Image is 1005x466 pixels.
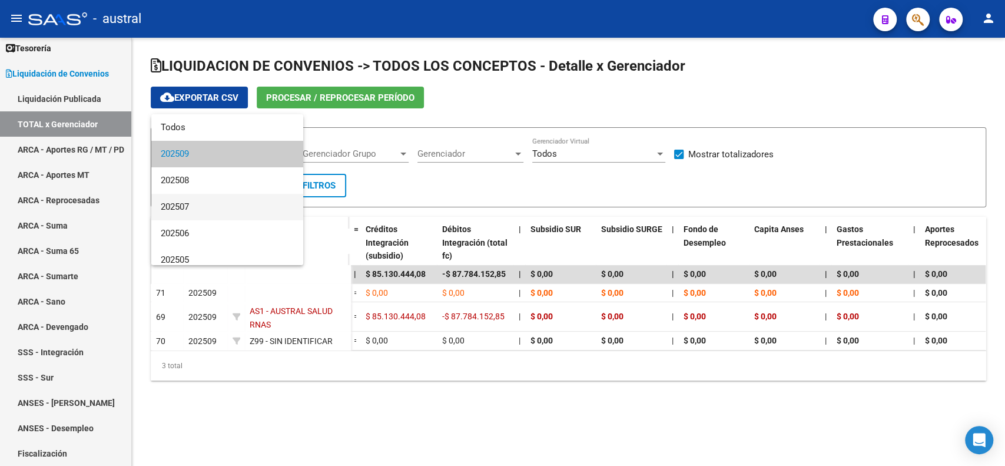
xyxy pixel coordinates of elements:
[161,114,294,141] span: Todos
[161,220,294,247] span: 202506
[161,247,294,273] span: 202505
[161,141,294,167] span: 202509
[965,426,993,454] div: Open Intercom Messenger
[161,194,294,220] span: 202507
[161,167,294,194] span: 202508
